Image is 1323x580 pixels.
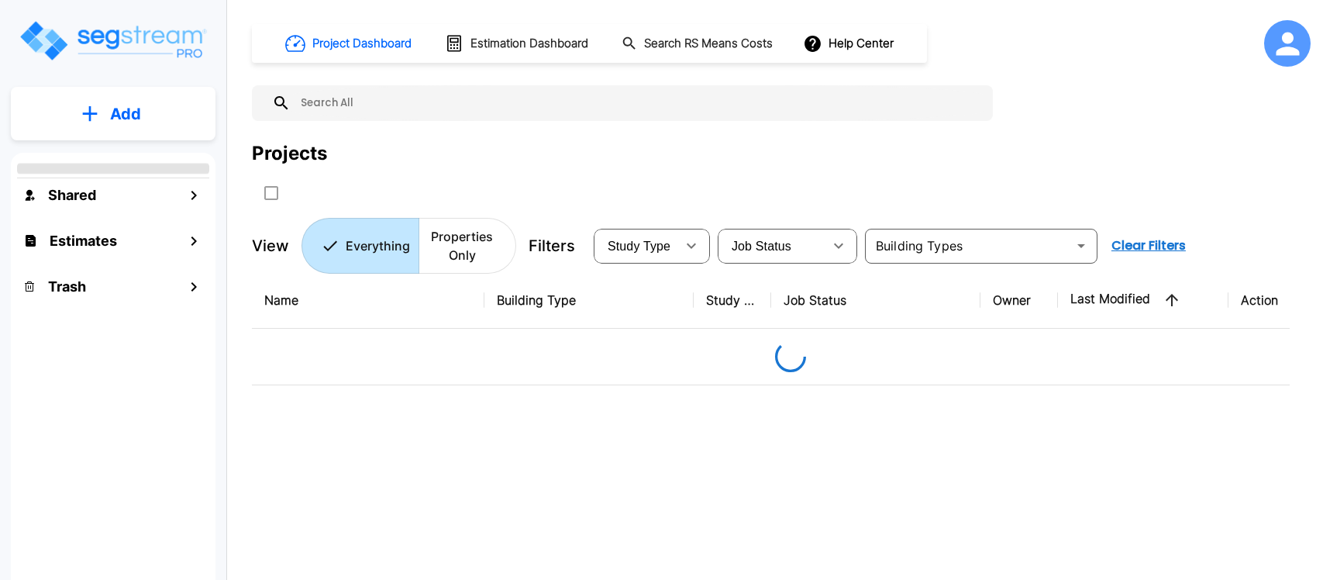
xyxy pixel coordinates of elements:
button: Search RS Means Costs [615,29,781,59]
div: Select [597,224,676,268]
div: Select [721,224,823,268]
button: Help Center [800,29,900,58]
th: Study Type [694,272,771,329]
span: Study Type [608,240,670,253]
button: Everything [301,218,419,274]
button: Estimation Dashboard [439,27,597,60]
p: View [252,234,289,257]
th: Owner [980,272,1058,329]
th: Building Type [484,272,694,329]
p: Properties Only [428,227,497,264]
button: Open [1070,235,1092,257]
th: Name [252,272,484,329]
h1: Estimation Dashboard [470,35,588,53]
h1: Search RS Means Costs [644,35,773,53]
button: Add [11,91,215,136]
button: Project Dashboard [279,26,420,60]
div: Projects [252,140,327,167]
button: Clear Filters [1105,230,1192,261]
img: Logo [18,19,208,63]
p: Filters [529,234,575,257]
h1: Estimates [50,230,117,251]
button: SelectAll [256,178,287,209]
p: Everything [346,236,410,255]
th: Last Modified [1058,272,1228,329]
h1: Shared [48,185,96,205]
p: Add [110,102,141,126]
th: Job Status [771,272,980,329]
input: Search All [291,85,985,121]
h1: Project Dashboard [312,35,412,53]
input: Building Types [870,235,1067,257]
h1: Trash [48,276,86,297]
button: Properties Only [419,218,516,274]
div: Platform [301,218,516,274]
span: Job Status [732,240,791,253]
